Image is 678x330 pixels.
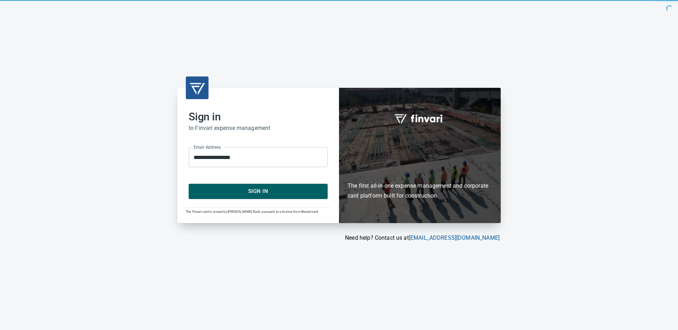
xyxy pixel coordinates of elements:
span: The Finvari card is issued by [PERSON_NAME] Bank, pursuant to a license from Mastercard [186,210,318,214]
p: Need help? Contact us at [177,234,500,242]
h2: Sign in [189,110,328,123]
img: fullword_logo_white.png [393,110,446,126]
img: transparent_logo.png [189,79,206,96]
button: Sign In [189,184,328,199]
h6: to Finvari expense management [189,123,328,133]
span: Sign In [196,187,320,196]
div: Finvari [339,88,501,223]
a: [EMAIL_ADDRESS][DOMAIN_NAME] [409,234,500,241]
h6: The first all-in-one expense management and corporate card platform built for construction. [348,140,492,201]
